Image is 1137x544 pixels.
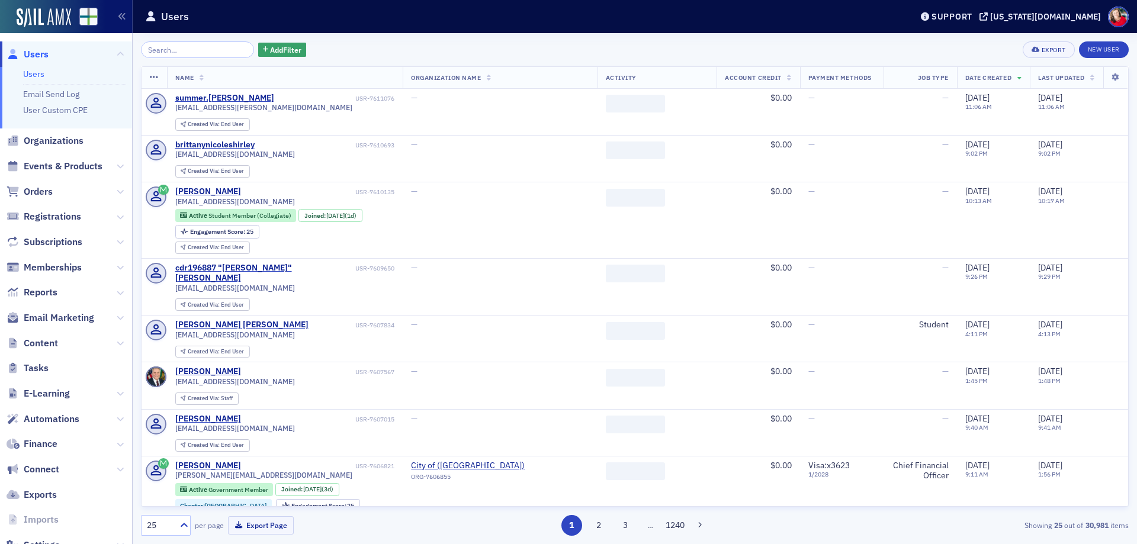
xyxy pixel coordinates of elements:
[411,319,417,330] span: —
[175,392,239,405] div: Created Via: Staff
[24,134,83,147] span: Organizations
[24,513,59,526] span: Imports
[175,414,241,424] a: [PERSON_NAME]
[1042,47,1066,53] div: Export
[1038,197,1065,205] time: 10:17 AM
[1038,366,1062,376] span: [DATE]
[228,516,294,535] button: Export Page
[188,301,221,308] span: Created Via :
[24,286,57,299] span: Reports
[1052,520,1064,530] strong: 25
[24,463,59,476] span: Connect
[291,501,348,510] span: Engagement Score :
[23,105,88,115] a: User Custom CPE
[188,442,244,449] div: End User
[188,168,244,175] div: End User
[23,69,44,79] a: Users
[965,197,992,205] time: 10:13 AM
[188,347,221,355] span: Created Via :
[24,387,70,400] span: E-Learning
[326,212,356,220] div: (1d)
[275,483,339,496] div: Joined: 2025-09-02 00:00:00
[561,515,582,536] button: 1
[190,227,246,236] span: Engagement Score :
[1038,102,1065,111] time: 11:06 AM
[1038,460,1062,471] span: [DATE]
[588,515,609,536] button: 2
[1108,7,1129,27] span: Profile
[291,503,355,509] div: 25
[965,366,990,376] span: [DATE]
[808,92,815,103] span: —
[942,186,949,197] span: —
[243,368,394,376] div: USR-7607567
[188,120,221,128] span: Created Via :
[892,461,949,481] div: Chief Financial Officer
[188,167,221,175] span: Created Via :
[965,460,990,471] span: [DATE]
[175,461,241,471] a: [PERSON_NAME]
[175,140,255,150] a: brittanynicoleshirley
[175,186,241,197] a: [PERSON_NAME]
[147,519,173,532] div: 25
[606,322,665,340] span: ‌
[942,262,949,273] span: —
[7,463,59,476] a: Connect
[615,515,636,536] button: 3
[281,485,304,493] span: Joined :
[276,499,360,512] div: Engagement Score: 25
[175,150,295,159] span: [EMAIL_ADDRESS][DOMAIN_NAME]
[7,286,57,299] a: Reports
[79,8,98,26] img: SailAMX
[1038,470,1061,478] time: 1:56 PM
[808,366,815,376] span: —
[7,311,94,324] a: Email Marketing
[189,211,208,220] span: Active
[606,369,665,387] span: ‌
[175,320,309,330] a: [PERSON_NAME] [PERSON_NAME]
[175,263,354,284] a: cdr196887 "[PERSON_NAME]" [PERSON_NAME]
[411,366,417,376] span: —
[303,485,322,493] span: [DATE]
[808,471,875,478] span: 1 / 2028
[180,502,266,510] a: Chapter:[GEOGRAPHIC_DATA]
[7,437,57,450] a: Finance
[188,395,233,402] div: Staff
[965,376,988,385] time: 1:45 PM
[1038,272,1061,281] time: 9:29 PM
[298,209,362,222] div: Joined: 2025-09-04 00:00:00
[642,520,659,530] span: …
[175,197,295,206] span: [EMAIL_ADDRESS][DOMAIN_NAME]
[1083,520,1110,530] strong: 30,981
[188,121,244,128] div: End User
[175,298,250,311] div: Created Via: End User
[7,413,79,426] a: Automations
[175,346,250,358] div: Created Via: End User
[175,366,241,377] div: [PERSON_NAME]
[965,470,988,478] time: 9:11 AM
[141,41,254,58] input: Search…
[942,366,949,376] span: —
[175,499,272,512] div: Chapter:
[7,337,58,350] a: Content
[188,302,244,308] div: End User
[7,160,102,173] a: Events & Products
[175,103,352,112] span: [EMAIL_ADDRESS][PERSON_NAME][DOMAIN_NAME]
[770,366,792,376] span: $0.00
[256,141,394,149] div: USR-7610693
[1038,376,1061,385] time: 1:48 PM
[808,186,815,197] span: —
[175,165,250,178] div: Created Via: End User
[7,261,82,274] a: Memberships
[411,473,525,485] div: ORG-7606855
[17,8,71,27] img: SailAMX
[606,462,665,480] span: ‌
[1038,139,1062,150] span: [DATE]
[770,139,792,150] span: $0.00
[190,228,253,235] div: 25
[1038,186,1062,197] span: [DATE]
[175,439,250,452] div: Created Via: End User
[175,73,194,82] span: Name
[175,225,259,238] div: Engagement Score: 25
